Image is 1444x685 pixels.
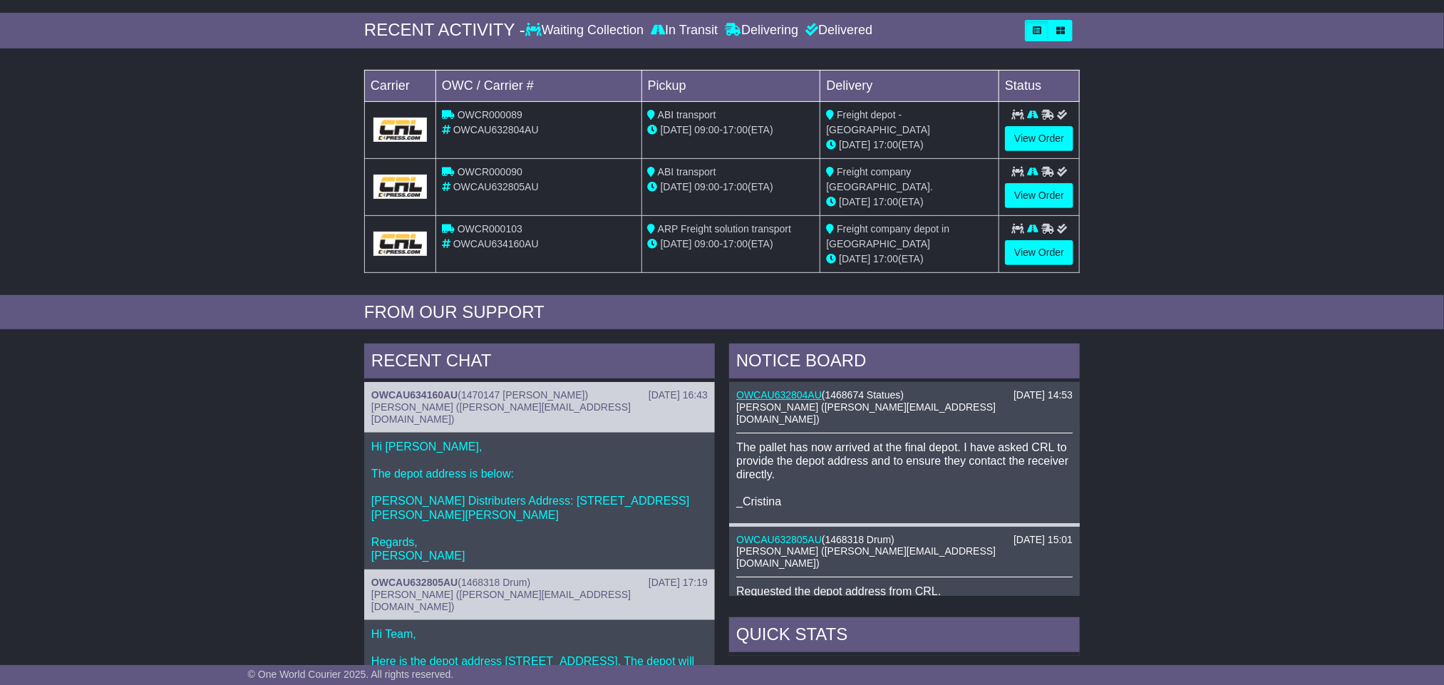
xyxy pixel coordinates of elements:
[873,253,898,264] span: 17:00
[371,389,458,401] a: OWCAU634160AU
[661,181,692,192] span: [DATE]
[371,401,631,425] span: [PERSON_NAME] ([PERSON_NAME][EMAIL_ADDRESS][DOMAIN_NAME])
[649,389,708,401] div: [DATE] 16:43
[658,109,716,120] span: ABI transport
[364,302,1080,323] div: FROM OUR SUPPORT
[458,109,522,120] span: OWCR000089
[1005,183,1073,208] a: View Order
[695,124,720,135] span: 09:00
[1005,240,1073,265] a: View Order
[364,344,715,382] div: RECENT CHAT
[371,589,631,612] span: [PERSON_NAME] ([PERSON_NAME][EMAIL_ADDRESS][DOMAIN_NAME])
[723,238,748,249] span: 17:00
[641,70,820,101] td: Pickup
[525,23,647,38] div: Waiting Collection
[373,175,427,199] img: GetCarrierServiceLogo
[999,70,1080,101] td: Status
[873,139,898,150] span: 17:00
[458,166,522,177] span: OWCR000090
[873,196,898,207] span: 17:00
[647,23,721,38] div: In Transit
[826,109,930,135] span: Freight depot - [GEOGRAPHIC_DATA]
[1014,534,1073,546] div: [DATE] 15:01
[458,223,522,235] span: OWCR000103
[365,70,436,101] td: Carrier
[371,389,708,401] div: ( )
[825,534,892,545] span: 1468318 Drum
[826,252,993,267] div: (ETA)
[453,124,539,135] span: OWCAU632804AU
[373,118,427,142] img: GetCarrierServiceLogo
[736,441,1073,509] p: The pallet has now arrived at the final depot. I have asked CRL to provide the depot address and ...
[723,181,748,192] span: 17:00
[373,232,427,256] img: GetCarrierServiceLogo
[736,534,822,545] a: OWCAU632805AU
[736,401,996,425] span: [PERSON_NAME] ([PERSON_NAME][EMAIL_ADDRESS][DOMAIN_NAME])
[826,138,993,153] div: (ETA)
[364,20,525,41] div: RECENT ACTIVITY -
[658,166,716,177] span: ABI transport
[695,181,720,192] span: 09:00
[695,238,720,249] span: 09:00
[461,389,585,401] span: 1470147 [PERSON_NAME]
[371,577,708,589] div: ( )
[461,577,527,588] span: 1468318 Drum
[839,139,870,150] span: [DATE]
[839,253,870,264] span: [DATE]
[1014,389,1073,401] div: [DATE] 14:53
[436,70,642,101] td: OWC / Carrier #
[729,617,1080,656] div: Quick Stats
[826,166,933,192] span: Freight company [GEOGRAPHIC_DATA].
[721,23,802,38] div: Delivering
[723,124,748,135] span: 17:00
[736,584,1073,626] p: Requested the depot address from CRL. _CS
[736,389,822,401] a: OWCAU632804AU
[820,70,999,101] td: Delivery
[736,534,1073,546] div: ( )
[658,223,791,235] span: ARP Freight solution transport
[1005,126,1073,151] a: View Order
[729,344,1080,382] div: NOTICE BOARD
[648,180,815,195] div: - (ETA)
[661,124,692,135] span: [DATE]
[826,223,949,249] span: Freight company depot in [GEOGRAPHIC_DATA]
[736,389,1073,401] div: ( )
[826,195,993,210] div: (ETA)
[248,669,454,680] span: © One World Courier 2025. All rights reserved.
[453,238,539,249] span: OWCAU634160AU
[661,238,692,249] span: [DATE]
[648,237,815,252] div: - (ETA)
[736,545,996,569] span: [PERSON_NAME] ([PERSON_NAME][EMAIL_ADDRESS][DOMAIN_NAME])
[648,123,815,138] div: - (ETA)
[839,196,870,207] span: [DATE]
[371,440,708,563] p: Hi [PERSON_NAME], The depot address is below: [PERSON_NAME] Distributers Address: [STREET_ADDRESS...
[371,577,458,588] a: OWCAU632805AU
[802,23,872,38] div: Delivered
[649,577,708,589] div: [DATE] 17:19
[453,181,539,192] span: OWCAU632805AU
[825,389,901,401] span: 1468674 Statues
